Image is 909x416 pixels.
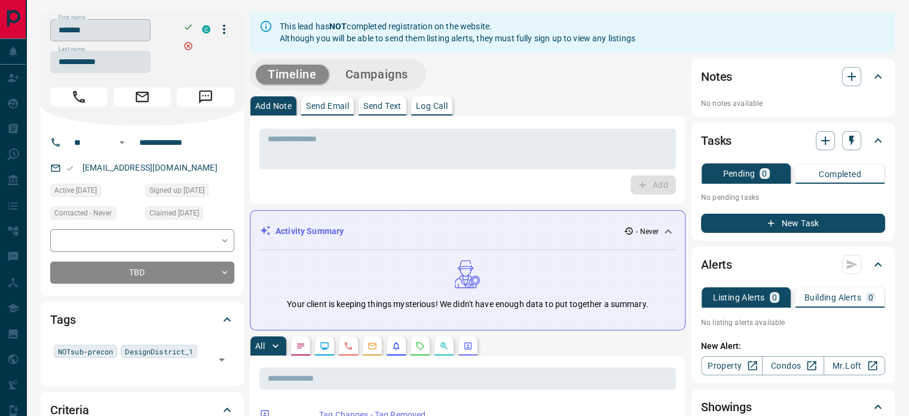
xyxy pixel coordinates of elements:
[701,98,885,109] p: No notes available
[416,102,448,110] p: Log Call
[819,170,861,178] p: Completed
[50,87,108,107] span: Call
[145,207,234,223] div: Fri Oct 08 2021
[463,341,473,351] svg: Agent Actions
[636,226,659,237] p: - Never
[701,340,885,353] p: New Alert:
[701,356,763,375] a: Property
[723,169,755,178] p: Pending
[713,293,765,302] p: Listing Alerts
[287,298,648,311] p: Your client is keeping things mysterious! We didn't have enough data to put together a summary.
[439,341,449,351] svg: Opportunities
[296,341,305,351] svg: Notes
[363,102,402,110] p: Send Text
[255,342,265,350] p: All
[344,341,353,351] svg: Calls
[391,341,401,351] svg: Listing Alerts
[701,214,885,233] button: New Task
[868,293,873,302] p: 0
[701,255,732,274] h2: Alerts
[701,67,732,86] h2: Notes
[701,126,885,155] div: Tasks
[260,220,675,242] div: Activity Summary- Never
[115,135,129,150] button: Open
[202,25,210,34] div: condos.ca
[415,341,425,351] svg: Requests
[762,356,824,375] a: Condos
[50,184,139,201] div: Fri Oct 08 2021
[58,345,113,357] span: NOTsub-precon
[333,65,420,84] button: Campaigns
[82,163,218,172] a: [EMAIL_ADDRESS][DOMAIN_NAME]
[280,16,635,49] div: This lead has completed registration on the website. Although you will be able to send them listi...
[256,65,329,84] button: Timeline
[149,207,199,219] span: Claimed [DATE]
[329,22,347,31] strong: NOT
[50,310,75,329] h2: Tags
[125,345,193,357] span: DesignDistrict_1
[59,45,85,53] label: Last name
[145,184,234,201] div: Fri Oct 08 2021
[276,225,344,238] p: Activity Summary
[59,14,85,22] label: First name
[306,102,349,110] p: Send Email
[824,356,885,375] a: Mr.Loft
[320,341,329,351] svg: Lead Browsing Activity
[804,293,861,302] p: Building Alerts
[50,262,234,284] div: TBD
[66,164,74,172] svg: Email Valid
[149,184,204,196] span: Signed up [DATE]
[54,207,112,219] span: Contacted - Never
[772,293,777,302] p: 0
[255,102,292,110] p: Add Note
[54,184,97,196] span: Active [DATE]
[114,87,171,107] span: Email
[177,87,234,107] span: Message
[701,131,732,150] h2: Tasks
[213,351,230,368] button: Open
[50,305,234,334] div: Tags
[368,341,377,351] svg: Emails
[701,62,885,91] div: Notes
[762,169,767,178] p: 0
[701,250,885,279] div: Alerts
[701,317,885,328] p: No listing alerts available
[701,189,885,207] p: No pending tasks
